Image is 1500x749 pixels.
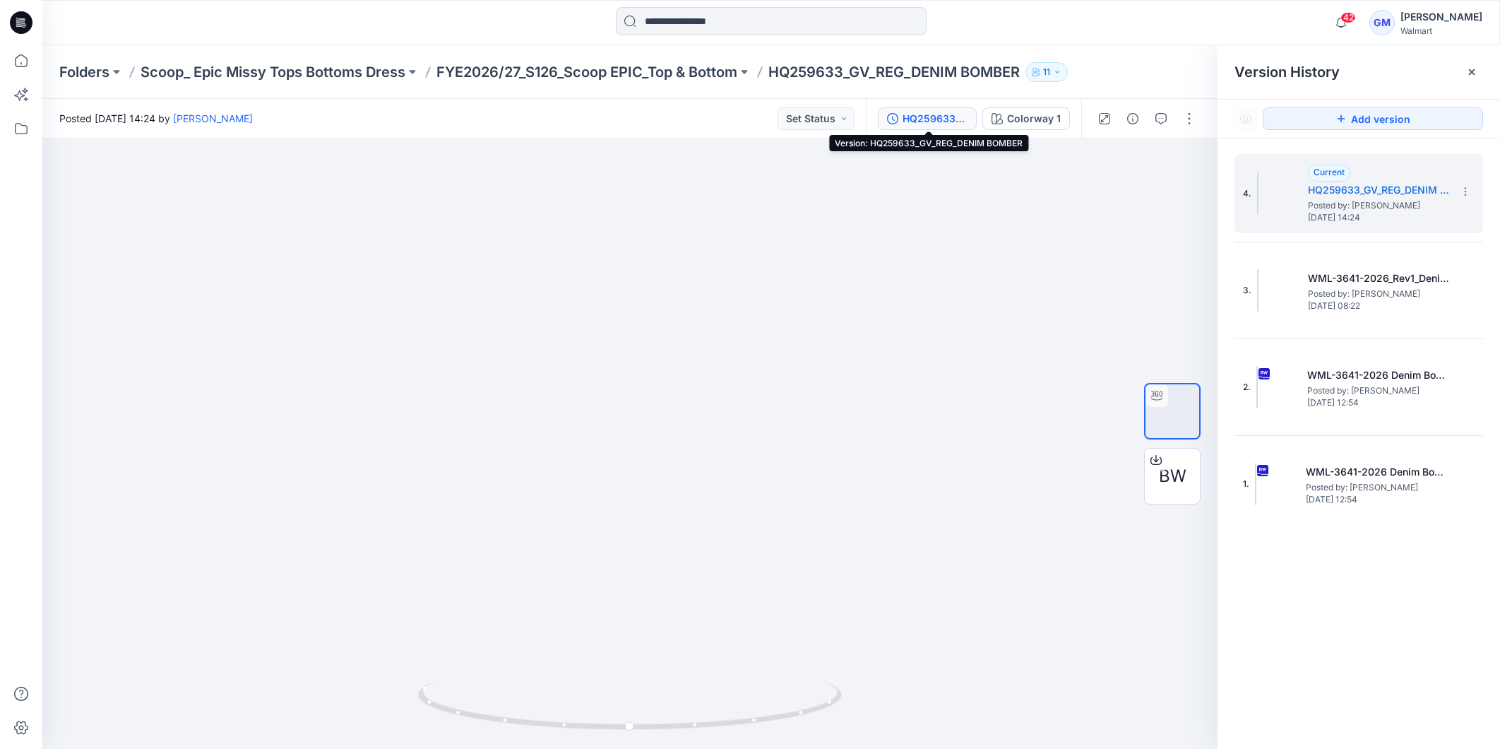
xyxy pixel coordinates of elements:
span: BW [1159,464,1186,489]
h5: HQ259633_GV_REG_DENIM BOMBER [1308,182,1449,199]
span: Current [1314,167,1345,177]
a: Folders [59,62,109,82]
button: Close [1466,66,1477,78]
span: Posted by: Gayan Mahawithanalage [1308,199,1449,213]
span: 2. [1243,381,1251,394]
span: [DATE] 12:54 [1307,398,1448,408]
div: [PERSON_NAME] [1400,8,1482,25]
div: HQ259633_GV_REG_DENIM BOMBER [903,111,968,126]
button: Details [1121,107,1144,130]
button: HQ259633_GV_REG_DENIM BOMBER [878,107,977,130]
img: WML-3641-2026_Rev1_Denim Bomber_ Full Colorway [1257,269,1258,312]
div: Colorway 1 [1007,111,1061,126]
span: Posted by: Gayan Mahawithanalage [1306,480,1447,495]
button: Show Hidden Versions [1234,107,1257,130]
span: Version History [1234,64,1340,81]
p: 11 [1043,64,1050,80]
button: 11 [1025,62,1068,82]
h5: WML-3641-2026_Rev1_Denim Bomber_ Full Colorway [1308,270,1449,287]
img: WML-3641-2026 Denim Bomber_Soft Silver [1255,463,1256,505]
span: [DATE] 14:24 [1308,213,1449,223]
span: [DATE] 08:22 [1308,301,1449,311]
div: GM [1369,10,1395,35]
p: HQ259633_GV_REG_DENIM BOMBER [768,62,1020,82]
span: Posted [DATE] 14:24 by [59,111,253,126]
span: [DATE] 12:54 [1306,495,1447,505]
span: 4. [1243,187,1251,200]
h5: WML-3641-2026 Denim Bomber_Full Colorway [1307,367,1448,384]
span: Posted by: Gayan Mahawithanalage [1307,384,1448,398]
span: Posted by: Gayan Mahawithanalage [1308,287,1449,301]
a: FYE2026/27_S126_Scoop EPIC_Top & Bottom [436,62,737,82]
span: 42 [1340,12,1356,23]
a: Scoop_ Epic Missy Tops Bottoms Dress [141,62,405,82]
span: 3. [1243,284,1251,297]
button: Colorway 1 [982,107,1070,130]
div: Walmart [1400,25,1482,36]
span: 1. [1243,478,1249,490]
img: HQ259633_GV_REG_DENIM BOMBER [1257,172,1258,215]
h5: WML-3641-2026 Denim Bomber_Soft Silver [1306,464,1447,480]
img: WML-3641-2026 Denim Bomber_Full Colorway [1256,366,1258,408]
a: [PERSON_NAME] [173,112,253,124]
button: Add version [1263,107,1483,130]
